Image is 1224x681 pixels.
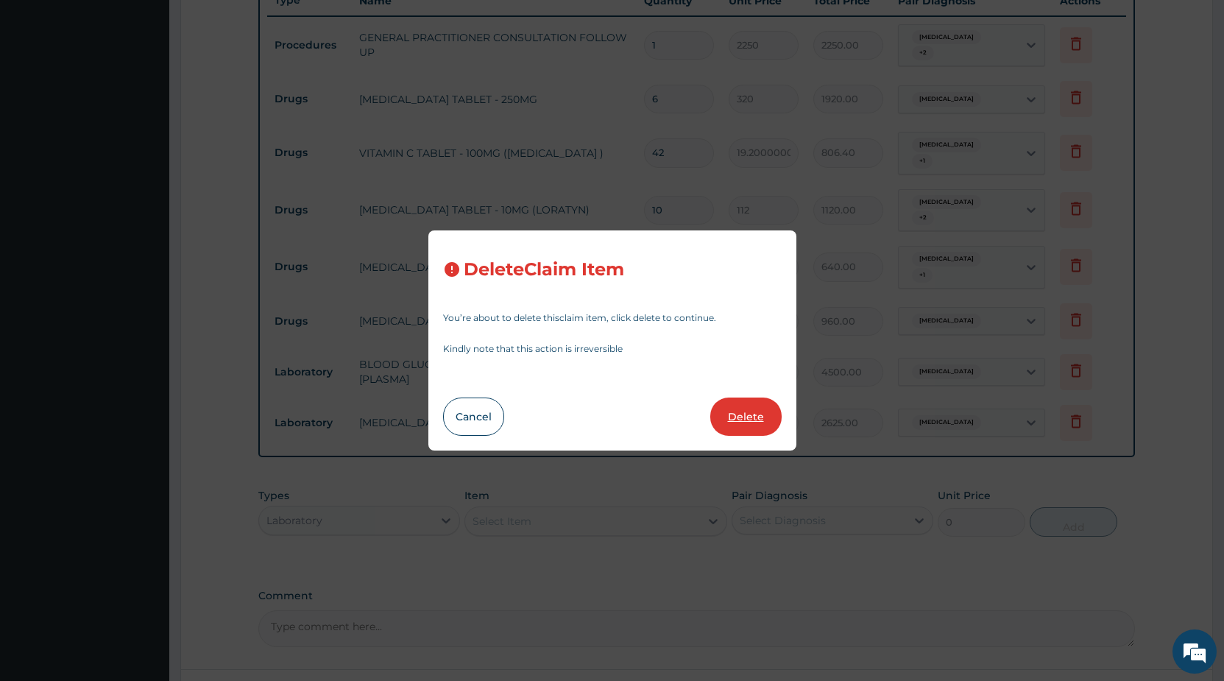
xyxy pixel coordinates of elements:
p: You’re about to delete this claim item , click delete to continue. [443,314,782,322]
button: Cancel [443,398,504,436]
h3: Delete Claim Item [464,260,624,280]
div: Minimize live chat window [241,7,277,43]
button: Delete [710,398,782,436]
p: Kindly note that this action is irreversible [443,345,782,353]
img: d_794563401_company_1708531726252_794563401 [27,74,60,110]
span: We're online! [85,186,203,334]
div: Chat with us now [77,82,247,102]
textarea: Type your message and hit 'Enter' [7,402,280,454]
